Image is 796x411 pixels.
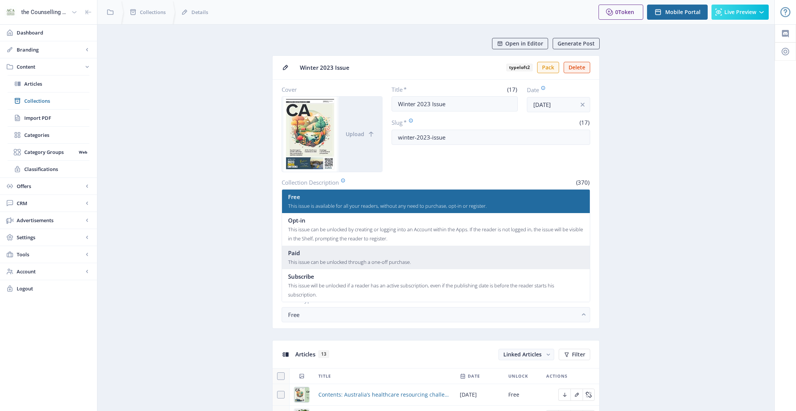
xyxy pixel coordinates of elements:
[468,372,480,381] span: Date
[140,8,166,16] span: Collections
[8,75,89,92] a: Articles
[392,118,488,127] label: Slug
[575,97,590,112] button: info
[288,225,584,243] div: This issue can be unlocked by creating or logging into an Account within the Apps. If the reader ...
[564,62,590,73] button: Delete
[288,272,314,281] span: Subscribe
[559,349,590,360] button: Filter
[455,384,504,406] td: [DATE]
[5,6,17,18] img: properties.app_icon.jpeg
[295,350,315,358] span: Articles
[578,119,590,126] span: (17)
[24,114,89,122] span: Import PDF
[572,351,585,358] span: Filter
[288,310,578,319] div: Free
[346,131,364,137] span: Upload
[8,144,89,160] a: Category GroupsWeb
[392,130,591,145] input: this-is-how-a-slug-looks-like
[17,251,83,258] span: Tools
[392,96,518,111] input: Type Collection Title ...
[282,307,590,322] button: Free
[17,46,83,53] span: Branding
[288,281,584,299] div: This issue will be unlocked if a reader has an active subscription, even if the publishing date i...
[318,350,329,358] span: 13
[282,178,433,187] label: Collection Description
[618,8,634,16] span: Token
[503,351,542,358] span: Linked Articles
[527,97,590,112] input: Publishing Date
[506,64,533,71] b: typeloft2
[24,148,76,156] span: Category Groups
[553,38,600,49] button: Generate Post
[17,285,91,292] span: Logout
[575,179,590,186] span: (370)
[579,101,586,108] nb-icon: info
[392,86,452,93] label: Title
[505,41,543,47] span: Open in Editor
[508,372,528,381] span: Unlock
[8,93,89,109] a: Collections
[17,216,83,224] span: Advertisements
[191,8,208,16] span: Details
[76,148,89,156] nb-badge: Web
[288,201,487,210] div: This issue is available for all your readers, without any need to purchase, opt-in or register.
[537,62,559,73] button: Pack
[498,349,554,360] button: Linked Articles
[599,5,643,20] button: 0Token
[8,161,89,177] a: Classifications
[647,5,708,20] button: Mobile Portal
[288,257,411,267] div: This issue can be unlocked through a one-off purchase.
[288,248,300,257] span: Paid
[504,384,542,406] td: Free
[546,372,567,381] span: Actions
[8,110,89,126] a: Import PDF
[288,216,306,225] span: Opt-in
[17,268,83,275] span: Account
[492,38,548,49] button: Open in Editor
[17,182,83,190] span: Offers
[527,86,584,94] label: Date
[17,63,83,71] span: Content
[21,4,68,20] div: the Counselling Australia Magazine
[506,86,518,93] span: (17)
[318,372,331,381] span: Title
[338,97,382,172] button: Upload
[300,64,500,72] span: Winter 2023 Issue
[558,41,595,47] span: Generate Post
[282,86,376,93] label: Cover
[24,165,89,173] span: Classifications
[17,29,91,36] span: Dashboard
[665,9,700,15] span: Mobile Portal
[724,9,756,15] span: Live Preview
[8,127,89,143] a: Categories
[24,97,89,105] span: Collections
[24,131,89,139] span: Categories
[17,199,83,207] span: CRM
[24,80,89,88] span: Articles
[288,192,300,201] span: Free
[711,5,769,20] button: Live Preview
[17,234,83,241] span: Settings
